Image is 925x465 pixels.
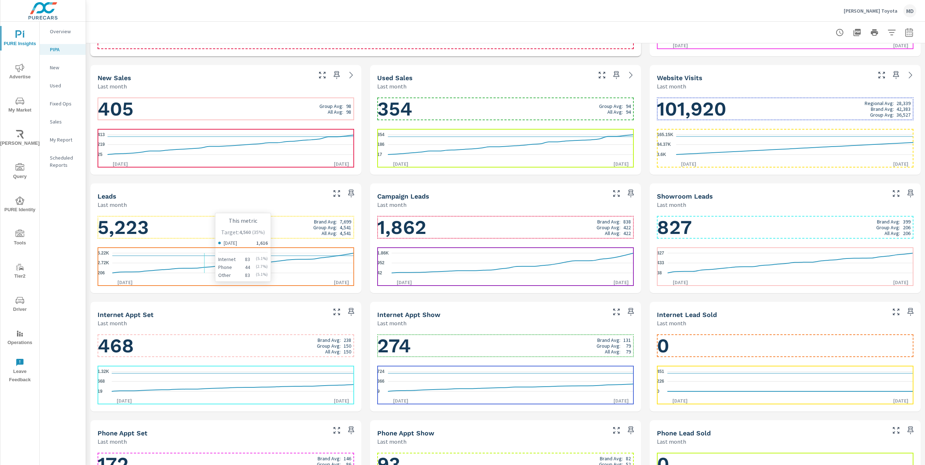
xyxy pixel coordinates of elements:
[597,225,620,230] p: Group Avg:
[905,425,916,436] span: Save this to your personalized report
[98,437,127,446] p: Last month
[596,69,608,81] button: Make Fullscreen
[905,69,916,81] a: See more details in report
[903,219,911,225] p: 399
[340,219,351,225] p: 7,699
[611,69,622,81] span: Save this to your personalized report
[98,389,103,394] text: 19
[345,69,357,81] a: See more details in report
[657,97,913,121] h1: 101,920
[871,106,894,112] p: Brand Avg:
[108,160,133,168] p: [DATE]
[608,160,634,168] p: [DATE]
[888,279,913,286] p: [DATE]
[657,132,674,137] text: 165.15K
[98,311,154,318] h5: Internet Appt Set
[388,160,413,168] p: [DATE]
[3,230,37,247] span: Tools
[50,136,80,143] p: My Report
[905,306,916,318] span: Save this to your personalized report
[331,69,343,81] span: Save this to your personalized report
[885,25,899,40] button: Apply Filters
[626,103,631,109] p: 94
[876,225,900,230] p: Group Avg:
[903,230,911,236] p: 206
[345,425,357,436] span: Save this to your personalized report
[377,437,406,446] p: Last month
[377,97,634,121] h1: 354
[876,69,887,81] button: Make Fullscreen
[850,25,864,40] button: "Export Report to PDF"
[3,30,37,48] span: PURE Insights
[329,160,354,168] p: [DATE]
[877,219,900,225] p: Brand Avg:
[322,230,337,236] p: All Avg:
[112,279,138,286] p: [DATE]
[657,192,713,200] h5: Showroom Leads
[50,154,80,169] p: Scheduled Reports
[625,69,637,81] a: See more details in report
[50,82,80,89] p: Used
[668,279,693,286] p: [DATE]
[377,200,406,209] p: Last month
[668,42,693,49] p: [DATE]
[625,306,637,318] span: Save this to your personalized report
[890,188,902,199] button: Make Fullscreen
[40,116,86,127] div: Sales
[0,22,39,387] div: nav menu
[896,112,911,118] p: 36,527
[98,270,105,275] text: 206
[325,349,341,355] p: All Avg:
[50,118,80,125] p: Sales
[50,46,80,53] p: PIPA
[676,160,701,168] p: [DATE]
[657,260,664,265] text: 433
[867,25,882,40] button: Print Report
[377,261,384,266] text: 952
[657,311,717,318] h5: Internet Lead Sold
[313,225,337,230] p: Group Avg:
[377,379,384,384] text: 366
[377,82,406,91] p: Last month
[896,106,911,112] p: 42,383
[331,306,343,318] button: Make Fullscreen
[318,337,341,343] p: Brand Avg:
[98,192,116,200] h5: Leads
[608,397,634,404] p: [DATE]
[657,319,686,327] p: Last month
[317,343,341,349] p: Group Avg:
[623,337,631,343] p: 131
[98,152,103,157] text: 25
[328,109,343,115] p: All Avg:
[98,74,131,82] h5: New Sales
[657,152,666,157] text: 3.6K
[657,369,664,374] text: 451
[3,196,37,214] span: PURE Identity
[3,97,37,114] span: My Market
[626,343,631,349] p: 79
[626,109,631,115] p: 94
[40,80,86,91] div: Used
[844,8,898,14] p: [PERSON_NAME] Toyota
[377,152,382,157] text: 17
[377,311,440,318] h5: Internet Appt Show
[377,142,384,147] text: 186
[98,261,109,266] text: 2.72K
[377,369,384,374] text: 724
[657,74,702,82] h5: Website Visits
[597,219,620,225] p: Brand Avg:
[346,109,351,115] p: 98
[345,188,357,199] span: Save this to your personalized report
[98,142,105,147] text: 219
[623,230,631,236] p: 422
[98,97,354,121] h1: 405
[98,379,105,384] text: 668
[611,306,622,318] button: Make Fullscreen
[340,230,351,236] p: 4,541
[98,319,127,327] p: Last month
[607,109,623,115] p: All Avg:
[3,296,37,314] span: Driver
[98,334,354,358] h1: 468
[657,270,662,275] text: 38
[344,349,351,355] p: 150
